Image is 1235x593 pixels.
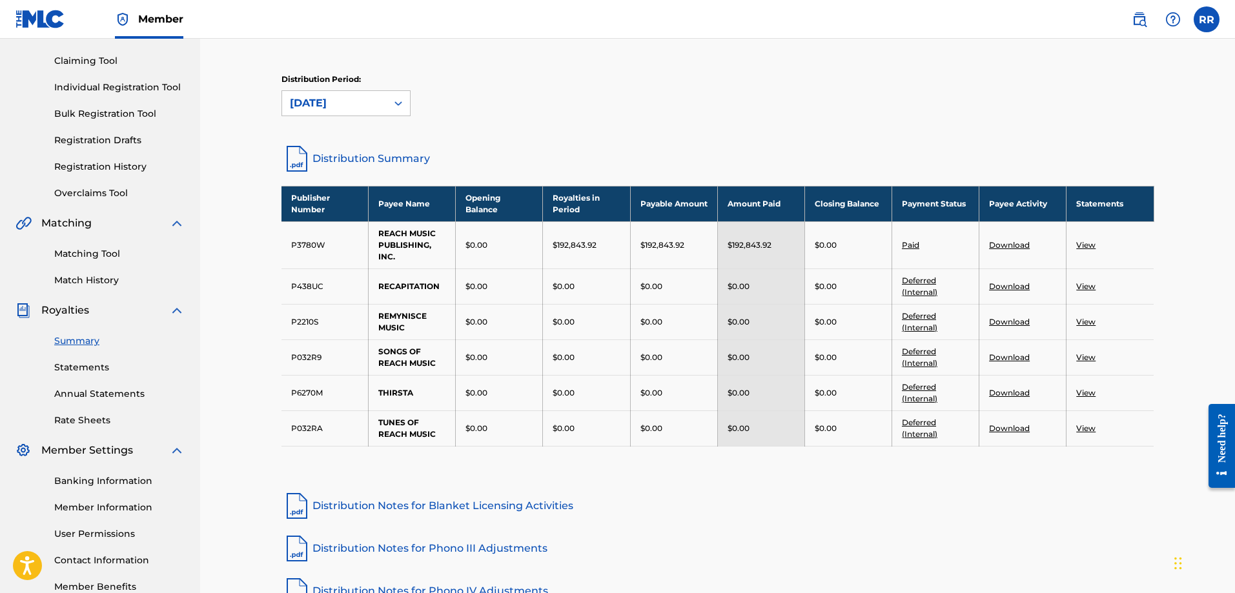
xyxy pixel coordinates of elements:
[902,417,937,439] a: Deferred (Internal)
[465,239,487,251] p: $0.00
[902,347,937,368] a: Deferred (Internal)
[115,12,130,27] img: Top Rightsholder
[465,423,487,434] p: $0.00
[54,81,185,94] a: Individual Registration Tool
[1132,12,1147,27] img: search
[54,274,185,287] a: Match History
[281,375,369,410] td: P6270M
[1170,531,1235,593] div: Chat Widget
[369,375,456,410] td: THIRSTA
[169,443,185,458] img: expand
[989,317,1030,327] a: Download
[54,54,185,68] a: Claiming Tool
[281,339,369,375] td: P032R9
[15,303,31,318] img: Royalties
[281,143,312,174] img: distribution-summary-pdf
[553,423,575,434] p: $0.00
[728,423,750,434] p: $0.00
[54,107,185,121] a: Bulk Registration Tool
[728,316,750,328] p: $0.00
[902,382,937,403] a: Deferred (Internal)
[290,95,379,111] div: [DATE]
[465,281,487,292] p: $0.00
[369,339,456,375] td: SONGS OF REACH MUSIC
[640,387,662,399] p: $0.00
[281,410,369,446] td: P032RA
[1160,6,1186,32] div: Help
[281,304,369,339] td: P2210S
[54,414,185,427] a: Rate Sheets
[41,303,89,318] span: Royalties
[54,160,185,174] a: Registration History
[465,352,487,363] p: $0.00
[281,533,312,564] img: pdf
[717,186,804,221] th: Amount Paid
[728,352,750,363] p: $0.00
[281,221,369,268] td: P3780W
[815,423,837,434] p: $0.00
[456,186,543,221] th: Opening Balance
[369,221,456,268] td: REACH MUSIC PUBLISHING, INC.
[54,361,185,374] a: Statements
[553,239,597,251] p: $192,843.92
[640,239,684,251] p: $192,843.92
[1076,352,1096,362] a: View
[54,501,185,514] a: Member Information
[369,268,456,304] td: RECAPITATION
[989,388,1030,397] a: Download
[1076,423,1096,433] a: View
[630,186,717,221] th: Payable Amount
[465,387,487,399] p: $0.00
[54,247,185,261] a: Matching Tool
[902,240,919,250] a: Paid
[1194,6,1220,32] div: User Menu
[1199,399,1235,493] iframe: Resource Center
[640,423,662,434] p: $0.00
[15,216,32,231] img: Matching
[1165,12,1181,27] img: help
[54,186,185,200] a: Overclaims Tool
[989,281,1030,291] a: Download
[902,276,937,297] a: Deferred (Internal)
[815,281,837,292] p: $0.00
[369,410,456,446] td: TUNES OF REACH MUSIC
[804,186,892,221] th: Closing Balance
[54,554,185,567] a: Contact Information
[815,239,837,251] p: $0.00
[892,186,979,221] th: Payment Status
[1076,240,1096,250] a: View
[728,281,750,292] p: $0.00
[553,352,575,363] p: $0.00
[989,423,1030,433] a: Download
[54,527,185,541] a: User Permissions
[553,316,575,328] p: $0.00
[815,316,837,328] p: $0.00
[54,334,185,348] a: Summary
[543,186,630,221] th: Royalties in Period
[902,311,937,332] a: Deferred (Internal)
[989,352,1030,362] a: Download
[169,216,185,231] img: expand
[553,387,575,399] p: $0.00
[553,281,575,292] p: $0.00
[169,303,185,318] img: expand
[1174,544,1182,583] div: Drag
[1127,6,1152,32] a: Public Search
[465,316,487,328] p: $0.00
[281,143,1154,174] a: Distribution Summary
[1067,186,1154,221] th: Statements
[281,186,369,221] th: Publisher Number
[640,352,662,363] p: $0.00
[989,240,1030,250] a: Download
[281,490,312,521] img: pdf
[640,316,662,328] p: $0.00
[815,352,837,363] p: $0.00
[728,387,750,399] p: $0.00
[369,304,456,339] td: REMYNISCE MUSIC
[138,12,183,26] span: Member
[1076,388,1096,397] a: View
[281,490,1154,521] a: Distribution Notes for Blanket Licensing Activities
[369,186,456,221] th: Payee Name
